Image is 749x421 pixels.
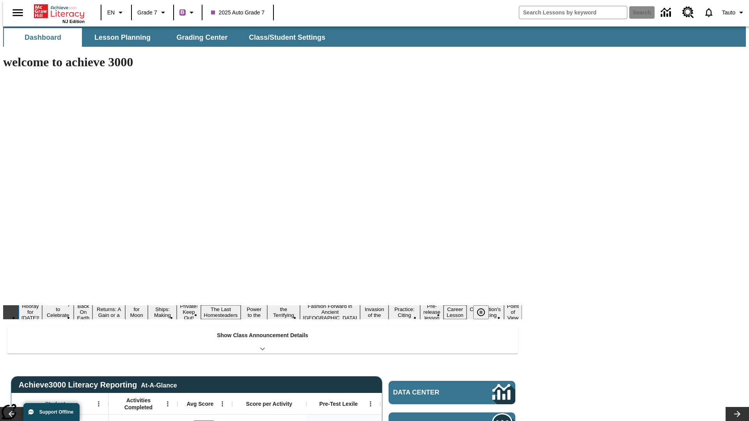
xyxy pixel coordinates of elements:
[389,381,515,404] a: Data Center
[104,5,129,19] button: Language: EN, Select a language
[249,33,325,42] span: Class/Student Settings
[319,400,358,407] span: Pre-Test Lexile
[134,5,171,19] button: Grade: Grade 7, Select a grade
[74,302,92,322] button: Slide 3 Back On Earth
[241,299,267,325] button: Slide 9 Solar Power to the People
[83,28,162,47] button: Lesson Planning
[420,302,444,322] button: Slide 14 Pre-release lesson
[148,299,177,325] button: Slide 6 Cruise Ships: Making Waves
[467,299,504,325] button: Slide 16 The Constitution's Balancing Act
[217,398,228,410] button: Open Menu
[389,299,420,325] button: Slide 13 Mixed Practice: Citing Evidence
[678,2,699,23] a: Resource Center, Will open in new tab
[19,302,42,322] button: Slide 1 Hooray for Constitution Day!
[4,28,82,47] button: Dashboard
[186,400,213,407] span: Avg Score
[211,9,265,17] span: 2025 Auto Grade 7
[93,398,105,410] button: Open Menu
[365,398,376,410] button: Open Menu
[726,407,749,421] button: Lesson carousel, Next
[45,400,65,407] span: Student
[473,305,489,319] button: Pause
[163,28,241,47] button: Grading Center
[19,380,177,389] span: Achieve3000 Literacy Reporting
[3,28,332,47] div: SubNavbar
[62,19,85,24] span: NJ Edition
[3,27,746,47] div: SubNavbar
[300,302,360,322] button: Slide 11 Fashion Forward in Ancient Rome
[113,397,164,411] span: Activities Completed
[3,6,114,13] body: Maximum 600 characters Press Escape to exit toolbar Press Alt + F10 to reach toolbar
[42,299,74,325] button: Slide 2 Get Ready to Celebrate Juneteenth!
[3,55,522,69] h1: welcome to achieve 3000
[722,9,735,17] span: Tauto
[699,2,719,23] a: Notifications
[176,5,199,19] button: Boost Class color is purple. Change class color
[162,398,174,410] button: Open Menu
[137,9,157,17] span: Grade 7
[201,305,241,319] button: Slide 8 The Last Homesteaders
[7,327,518,354] div: Show Class Announcement Details
[444,305,467,319] button: Slide 15 Career Lesson
[23,403,80,421] button: Support Offline
[94,33,151,42] span: Lesson Planning
[504,302,522,322] button: Slide 17 Point of View
[39,409,73,415] span: Support Offline
[267,299,300,325] button: Slide 10 Attack of the Terrifying Tomatoes
[34,3,85,24] div: Home
[393,389,466,396] span: Data Center
[92,299,125,325] button: Slide 4 Free Returns: A Gain or a Drain?
[473,305,497,319] div: Pause
[181,7,185,17] span: B
[6,1,29,24] button: Open side menu
[177,302,201,322] button: Slide 7 Private! Keep Out!
[217,331,308,340] p: Show Class Announcement Details
[141,380,177,389] div: At-A-Glance
[25,33,61,42] span: Dashboard
[243,28,332,47] button: Class/Student Settings
[519,6,627,19] input: search field
[246,400,293,407] span: Score per Activity
[719,5,749,19] button: Profile/Settings
[34,4,85,19] a: Home
[360,299,389,325] button: Slide 12 The Invasion of the Free CD
[176,33,227,42] span: Grading Center
[125,299,148,325] button: Slide 5 Time for Moon Rules?
[656,2,678,23] a: Data Center
[107,9,115,17] span: EN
